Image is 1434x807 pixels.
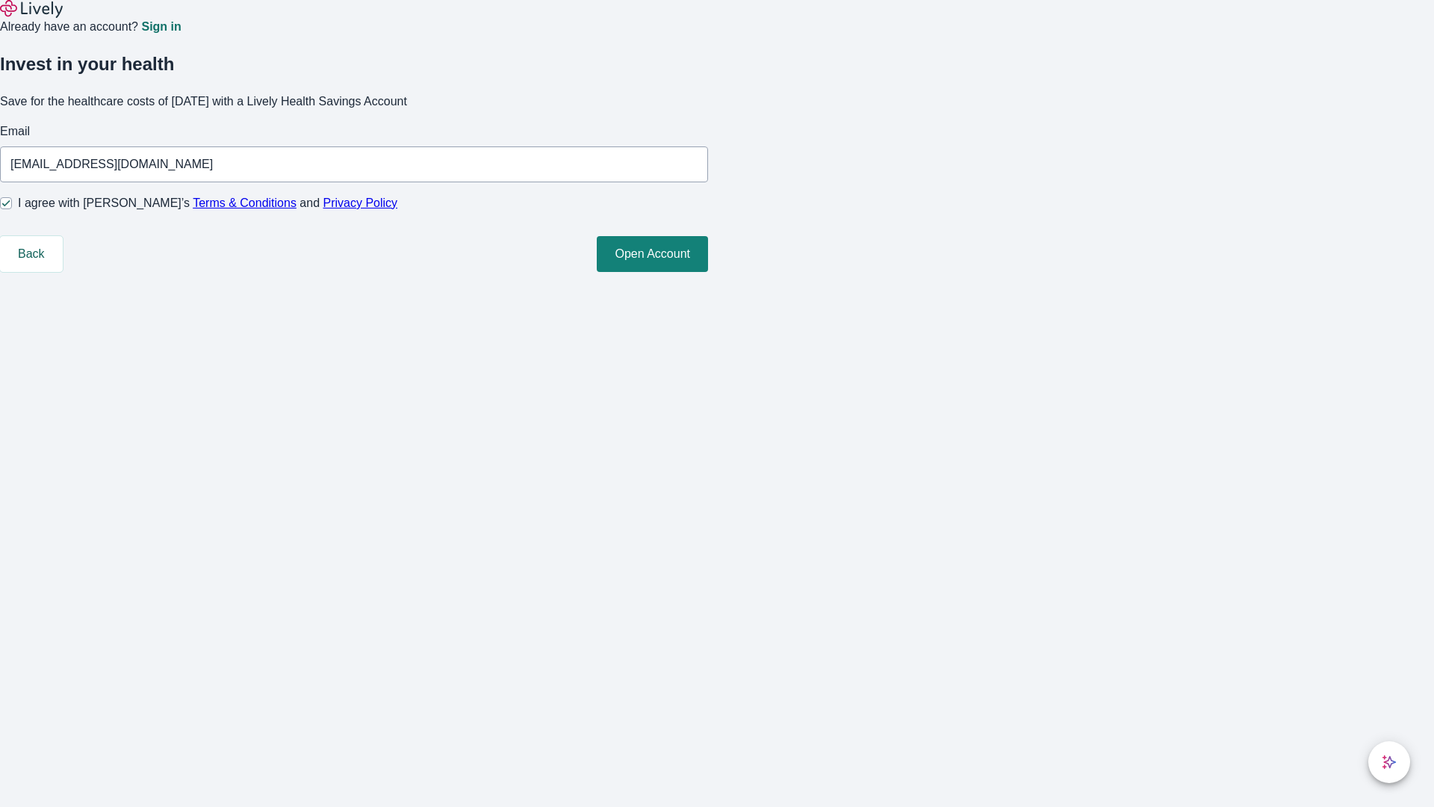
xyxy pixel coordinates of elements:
a: Privacy Policy [323,197,398,209]
button: chat [1368,741,1410,783]
svg: Lively AI Assistant [1382,755,1397,770]
span: I agree with [PERSON_NAME]’s and [18,194,397,212]
a: Sign in [141,21,181,33]
a: Terms & Conditions [193,197,297,209]
button: Open Account [597,236,708,272]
